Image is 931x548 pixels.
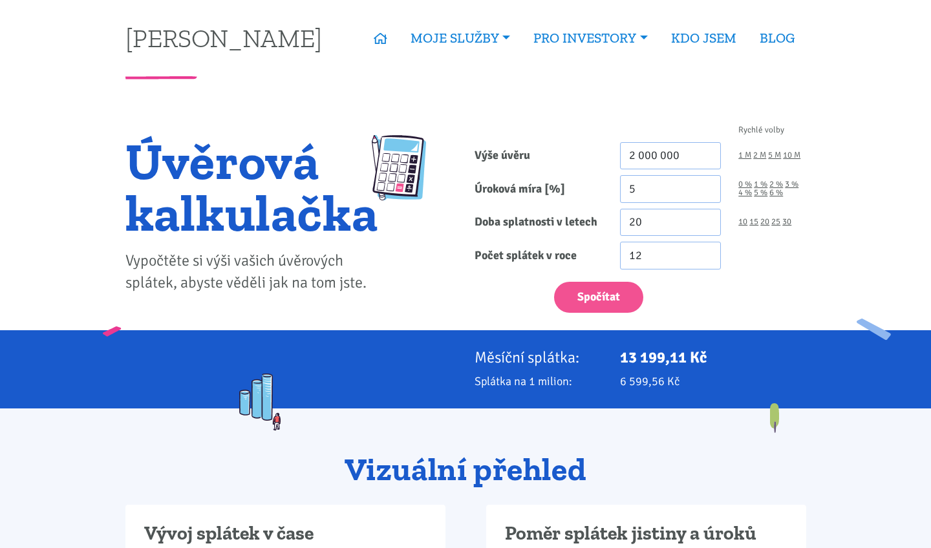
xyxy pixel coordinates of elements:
[465,175,611,203] label: Úroková míra [%]
[475,348,603,366] p: Měsíční splátka:
[465,242,611,269] label: Počet splátek v roce
[753,151,766,160] a: 2 M
[768,151,781,160] a: 5 M
[144,522,427,546] h3: Vývoj splátek v čase
[782,218,791,226] a: 30
[749,218,758,226] a: 15
[754,180,767,189] a: 1 %
[620,348,806,366] p: 13 199,11 Kč
[554,282,643,313] button: Spočítat
[783,151,800,160] a: 10 M
[748,23,806,53] a: BLOG
[738,126,784,134] span: Rychlé volby
[785,180,798,189] a: 3 %
[125,25,322,50] a: [PERSON_NAME]
[769,189,783,197] a: 6 %
[659,23,748,53] a: KDO JSEM
[738,218,747,226] a: 10
[738,180,752,189] a: 0 %
[505,522,787,546] h3: Poměr splátek jistiny a úroků
[399,23,522,53] a: MOJE SLUŽBY
[738,189,752,197] a: 4 %
[125,452,806,487] h2: Vizuální přehled
[475,372,603,390] p: Splátka na 1 milion:
[760,218,769,226] a: 20
[465,142,611,170] label: Výše úvěru
[771,218,780,226] a: 25
[620,372,806,390] p: 6 599,56 Kč
[125,250,378,294] p: Vypočtěte si výši vašich úvěrových splátek, abyste věděli jak na tom jste.
[465,209,611,237] label: Doba splatnosti v letech
[738,151,751,160] a: 1 M
[769,180,783,189] a: 2 %
[125,135,378,238] h1: Úvěrová kalkulačka
[522,23,659,53] a: PRO INVESTORY
[754,189,767,197] a: 5 %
